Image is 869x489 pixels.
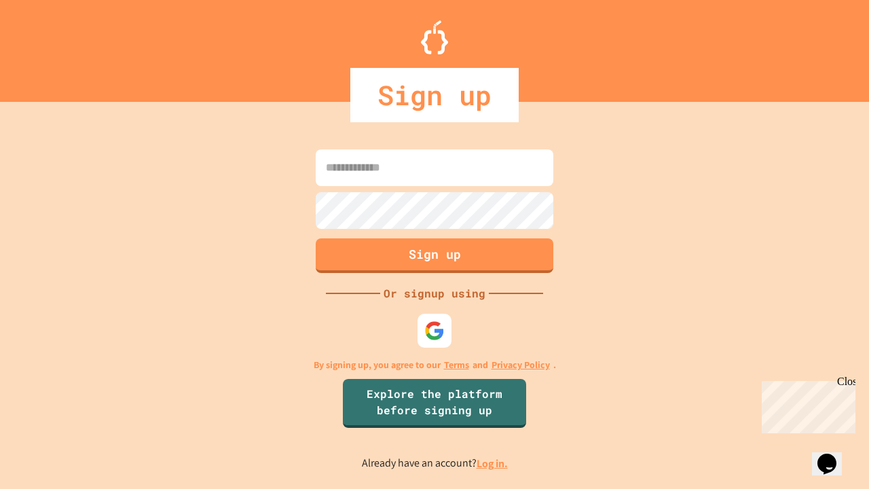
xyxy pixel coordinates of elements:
[314,358,556,372] p: By signing up, you agree to our and .
[380,285,489,302] div: Or signup using
[316,238,553,273] button: Sign up
[362,455,508,472] p: Already have an account?
[812,435,855,475] iframe: chat widget
[756,376,855,433] iframe: chat widget
[350,68,519,122] div: Sign up
[477,456,508,471] a: Log in.
[444,358,469,372] a: Terms
[424,321,445,341] img: google-icon.svg
[5,5,94,86] div: Chat with us now!Close
[343,379,526,428] a: Explore the platform before signing up
[421,20,448,54] img: Logo.svg
[492,358,550,372] a: Privacy Policy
